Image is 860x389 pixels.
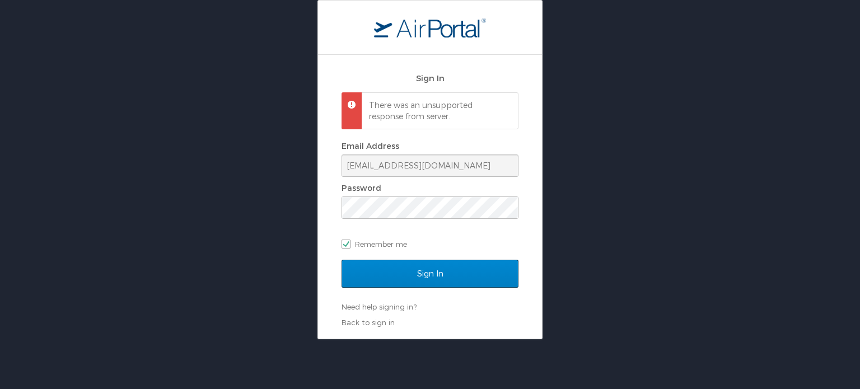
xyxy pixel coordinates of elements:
a: Need help signing in? [342,302,417,311]
p: There was an unsupported response from server. [369,100,508,121]
img: logo [374,17,486,38]
a: Back to sign in [342,318,395,327]
h2: Sign In [342,72,518,85]
label: Email Address [342,141,399,151]
input: Sign In [342,260,518,288]
label: Password [342,183,381,193]
label: Remember me [342,236,518,252]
